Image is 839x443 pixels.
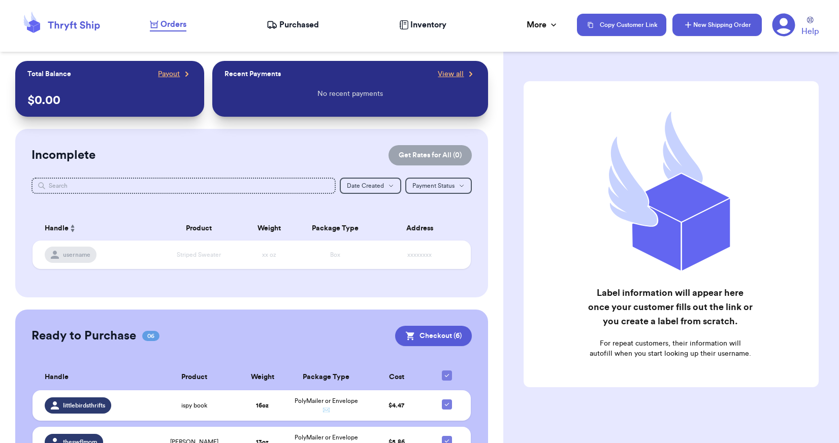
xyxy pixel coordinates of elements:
[69,222,77,234] button: Sort ascending
[389,145,472,165] button: Get Rates for All (0)
[27,69,71,79] p: Total Balance
[155,216,243,241] th: Product
[31,147,95,163] h2: Incomplete
[152,364,237,390] th: Product
[587,286,753,328] h2: Label information will appear here once your customer fills out the link or you create a label fr...
[158,69,180,79] span: Payout
[399,19,446,31] a: Inventory
[45,372,69,383] span: Handle
[243,216,296,241] th: Weight
[412,183,455,189] span: Payment Status
[158,69,192,79] a: Payout
[389,402,404,408] span: $ 4.47
[31,328,136,344] h2: Ready to Purchase
[288,364,365,390] th: Package Type
[438,69,464,79] span: View all
[577,14,666,36] button: Copy Customer Link
[256,402,269,408] strong: 16 oz
[801,17,819,38] a: Help
[177,252,221,258] span: Striped Sweater
[527,19,559,31] div: More
[374,216,471,241] th: Address
[63,401,105,410] span: littlebirdsthrifts
[63,251,90,259] span: username
[279,19,319,31] span: Purchased
[237,364,288,390] th: Weight
[340,178,401,194] button: Date Created
[45,223,69,234] span: Handle
[395,326,472,346] button: Checkout (6)
[295,398,358,413] span: PolyMailer or Envelope ✉️
[438,69,476,79] a: View all
[181,401,207,410] span: ispy book
[407,252,432,258] span: xxxxxxxx
[365,364,429,390] th: Cost
[142,331,159,341] span: 06
[410,19,446,31] span: Inventory
[405,178,472,194] button: Payment Status
[31,178,336,194] input: Search
[27,92,192,109] p: $ 0.00
[587,338,753,359] p: For repeat customers, their information will autofill when you start looking up their username.
[801,25,819,38] span: Help
[347,183,384,189] span: Date Created
[160,18,186,30] span: Orders
[224,69,281,79] p: Recent Payments
[150,18,186,31] a: Orders
[267,19,319,31] a: Purchased
[672,14,762,36] button: New Shipping Order
[296,216,374,241] th: Package Type
[317,89,383,99] p: No recent payments
[262,252,276,258] span: xx oz
[330,252,340,258] span: Box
